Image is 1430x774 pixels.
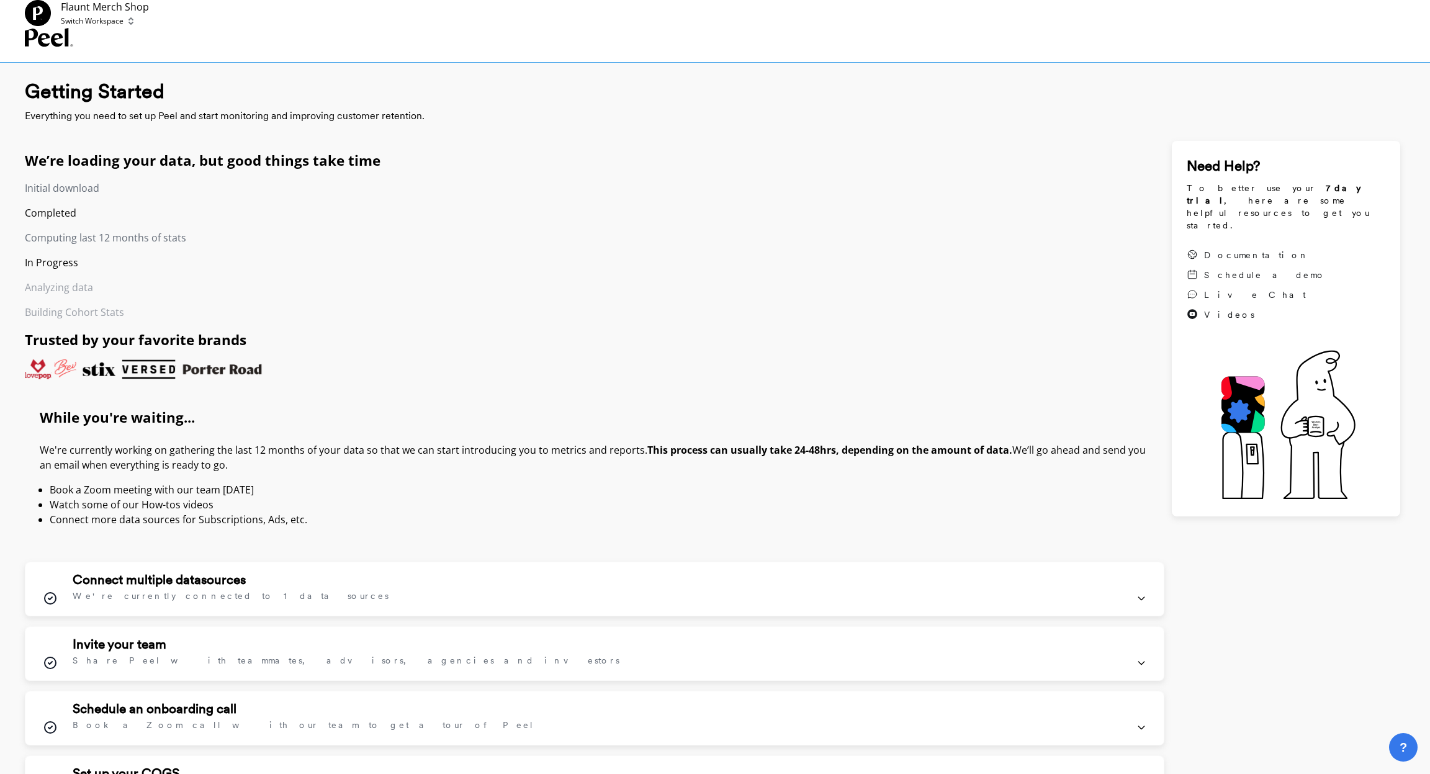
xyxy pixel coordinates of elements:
a: Schedule a demo [1187,269,1326,281]
p: Initial download [25,181,1164,196]
span: Documentation [1204,249,1310,261]
p: Analyzing data [25,280,1164,295]
h1: We’re loading your data, but good things take time [25,150,1164,171]
h1: Getting Started [25,76,1400,106]
strong: This process can usually take 24-48hrs, depending on the amount of data. [647,443,1012,457]
li: Connect more data sources for Subscriptions, Ads, etc. [50,512,1140,527]
h1: Invite your team [73,637,166,652]
h1: Need Help? [1187,156,1385,177]
a: Documentation [1187,249,1326,261]
h1: Schedule an onboarding call [73,701,236,716]
p: Building Cohort Stats [25,305,1164,320]
span: To better use your , here are some helpful resources to get you started. [1187,182,1385,232]
img: picker [128,16,133,26]
p: In Progress [25,255,1164,270]
p: Computing last 12 months of stats [25,230,1164,245]
strong: 7 day trial [1187,183,1371,205]
span: Book a Zoom call with our team to get a tour of Peel [73,719,534,731]
span: Share Peel with teammates, advisors, agencies and investors [73,654,619,667]
p: Switch Workspace [61,16,124,26]
h1: Connect multiple datasources [73,572,246,587]
span: ? [1400,739,1407,756]
p: We're currently working on gathering the last 12 months of your data so that we can start introdu... [40,443,1149,527]
span: Videos [1204,308,1254,321]
span: Everything you need to set up Peel and start monitoring and improving customer retention. [25,109,1400,124]
li: Watch some of our How-tos videos [50,497,1140,512]
p: Completed [25,205,1164,220]
button: ? [1389,733,1418,762]
a: Videos [1187,308,1326,321]
h1: While you're waiting... [40,407,1149,428]
span: Schedule a demo [1204,269,1326,281]
span: Live Chat [1204,289,1306,301]
span: We're currently connected to 1 data sources [73,590,389,602]
h1: Trusted by your favorite brands [25,330,1164,351]
li: Book a Zoom meeting with our team [DATE] [50,482,1140,497]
